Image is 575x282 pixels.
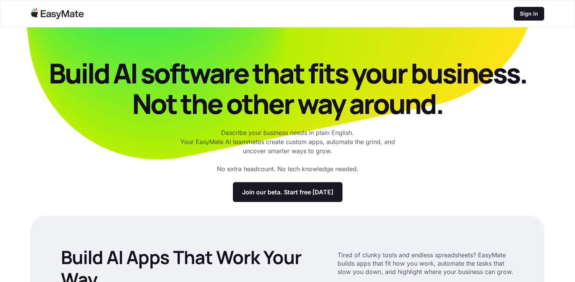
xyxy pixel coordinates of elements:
a: Join our beta. Start free [DATE] [233,182,342,202]
p: Build AI software that fits your business. Not the other way around. [30,58,545,119]
p: Sign in [520,10,538,18]
p: Tired of clunky tools and endless spreadsheets? EasyMate builds apps that fit how you work, autom... [338,251,514,276]
p: No extra headcount. No tech knowledge needed. [217,165,358,173]
a: Sign in [514,7,544,21]
p: Describe your business needs in plain English. Your EasyMate AI teammates create custom apps, aut... [174,128,402,155]
p: Join our beta. Start free [DATE] [242,188,333,196]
